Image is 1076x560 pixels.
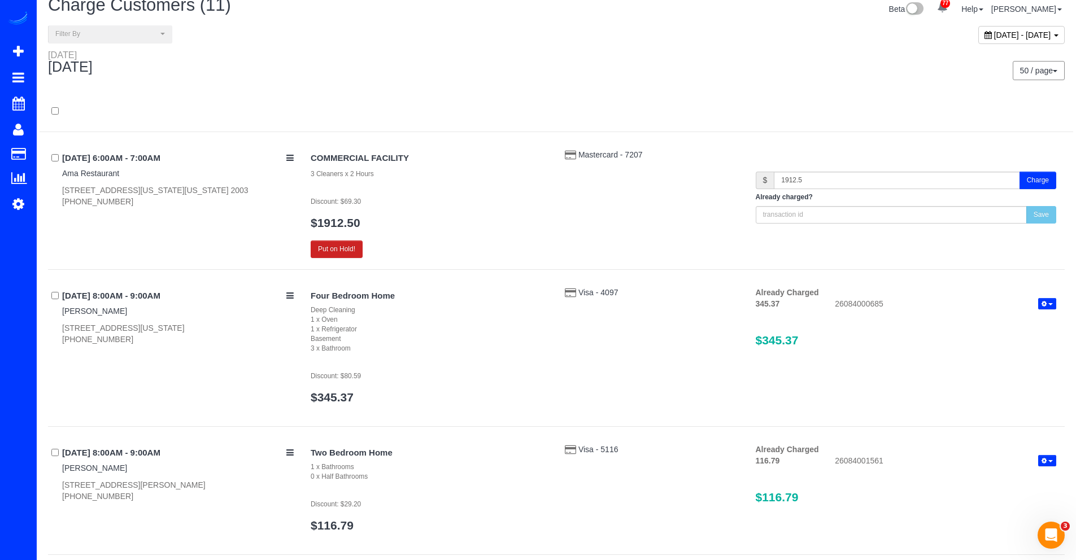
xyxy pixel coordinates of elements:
div: [STREET_ADDRESS][US_STATE][US_STATE] 2003 [PHONE_NUMBER] [62,185,294,207]
a: $116.79 [311,519,354,532]
div: 1 x Bathrooms [311,462,548,472]
div: [STREET_ADDRESS][US_STATE] [PHONE_NUMBER] [62,322,294,345]
button: Put on Hold! [311,240,363,258]
span: [DATE] - [DATE] [994,30,1051,40]
a: $1912.50 [311,216,360,229]
div: 3 x Bathroom [311,344,548,353]
span: 3 [1061,522,1070,531]
span: $ [756,172,774,189]
a: Help [961,5,983,14]
a: Ama Restaurant [62,169,119,178]
span: $345.37 [756,334,799,347]
div: 1 x Oven [311,315,548,325]
span: Filter By [55,29,158,39]
div: Basement [311,334,548,344]
button: Filter By [48,25,172,43]
small: 3 Cleaners x 2 Hours [311,170,374,178]
div: [DATE] [48,50,93,59]
strong: Already Charged [756,445,819,454]
h4: Two Bedroom Home [311,448,548,458]
h5: Already charged? [756,194,1057,201]
div: Deep Cleaning [311,305,548,315]
small: Discount: $29.20 [311,500,361,508]
h4: Four Bedroom Home [311,291,548,301]
iframe: Intercom live chat [1038,522,1065,549]
img: New interface [905,2,923,17]
button: Charge [1020,172,1056,189]
div: 0 x Half Bathrooms [311,472,548,482]
input: transaction id [756,206,1027,224]
a: Beta [889,5,924,14]
span: $116.79 [756,491,799,504]
a: [PERSON_NAME] [991,5,1062,14]
h4: [DATE] 8:00AM - 9:00AM [62,291,294,301]
strong: 345.37 [756,299,780,308]
h4: COMMERCIAL FACILITY [311,154,548,163]
button: 50 / page [1013,61,1065,80]
nav: Pagination navigation [1013,61,1065,80]
div: 26084000685 [826,298,1065,312]
small: Discount: $69.30 [311,198,361,205]
small: Discount: $80.59 [311,372,361,380]
strong: Already Charged [756,288,819,297]
img: Automaid Logo [7,11,29,27]
h4: [DATE] 6:00AM - 7:00AM [62,154,294,163]
div: [STREET_ADDRESS][PERSON_NAME] [PHONE_NUMBER] [62,479,294,502]
div: [DATE] [48,50,104,75]
h4: [DATE] 8:00AM - 9:00AM [62,448,294,458]
a: Mastercard - 7207 [578,150,643,159]
a: $345.37 [311,391,354,404]
div: 1 x Refrigerator [311,325,548,334]
a: Visa - 5116 [578,445,618,454]
a: [PERSON_NAME] [62,463,127,473]
div: 26084001561 [826,455,1065,469]
strong: 116.79 [756,456,780,465]
a: Visa - 4097 [578,288,618,297]
a: [PERSON_NAME] [62,307,127,316]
